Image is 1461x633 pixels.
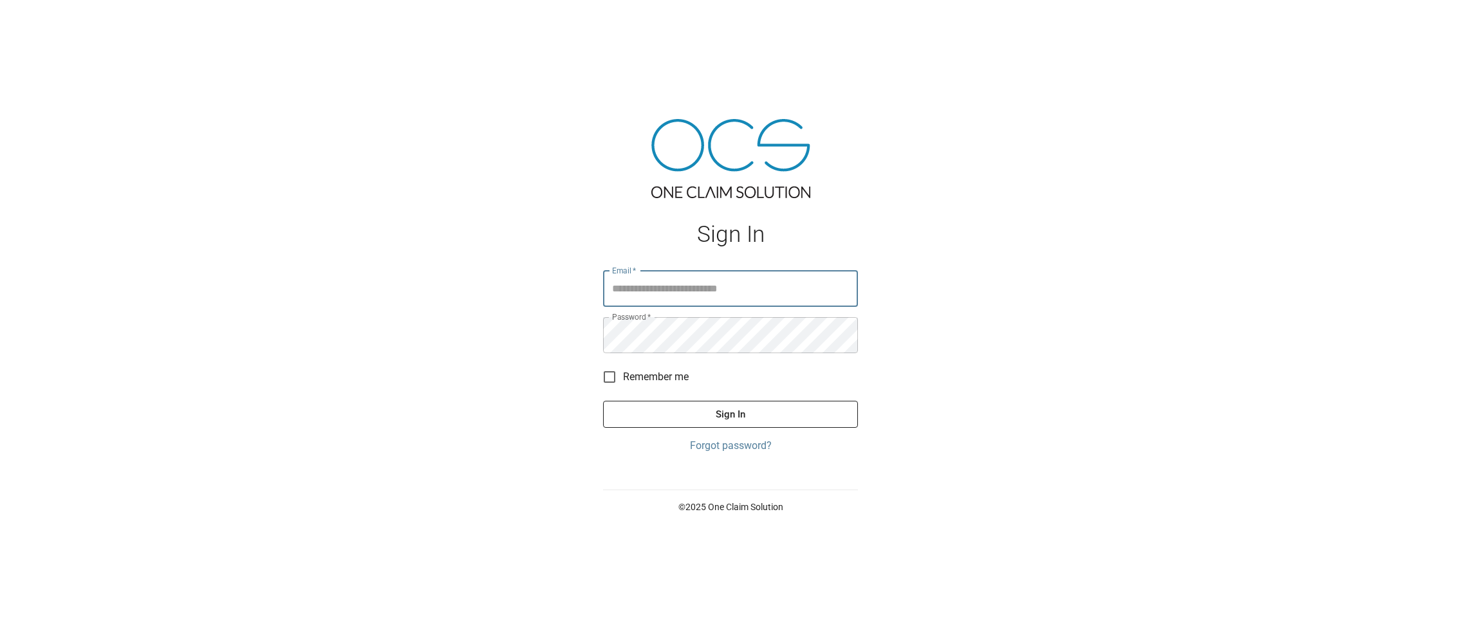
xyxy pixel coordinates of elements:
p: © 2025 One Claim Solution [603,500,858,513]
img: ocs-logo-tra.png [651,119,810,198]
button: Sign In [603,401,858,428]
label: Email [612,265,637,276]
a: Forgot password? [603,438,858,454]
img: ocs-logo-white-transparent.png [15,8,67,33]
span: Remember me [623,369,689,385]
label: Password [612,311,651,322]
h1: Sign In [603,221,858,248]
